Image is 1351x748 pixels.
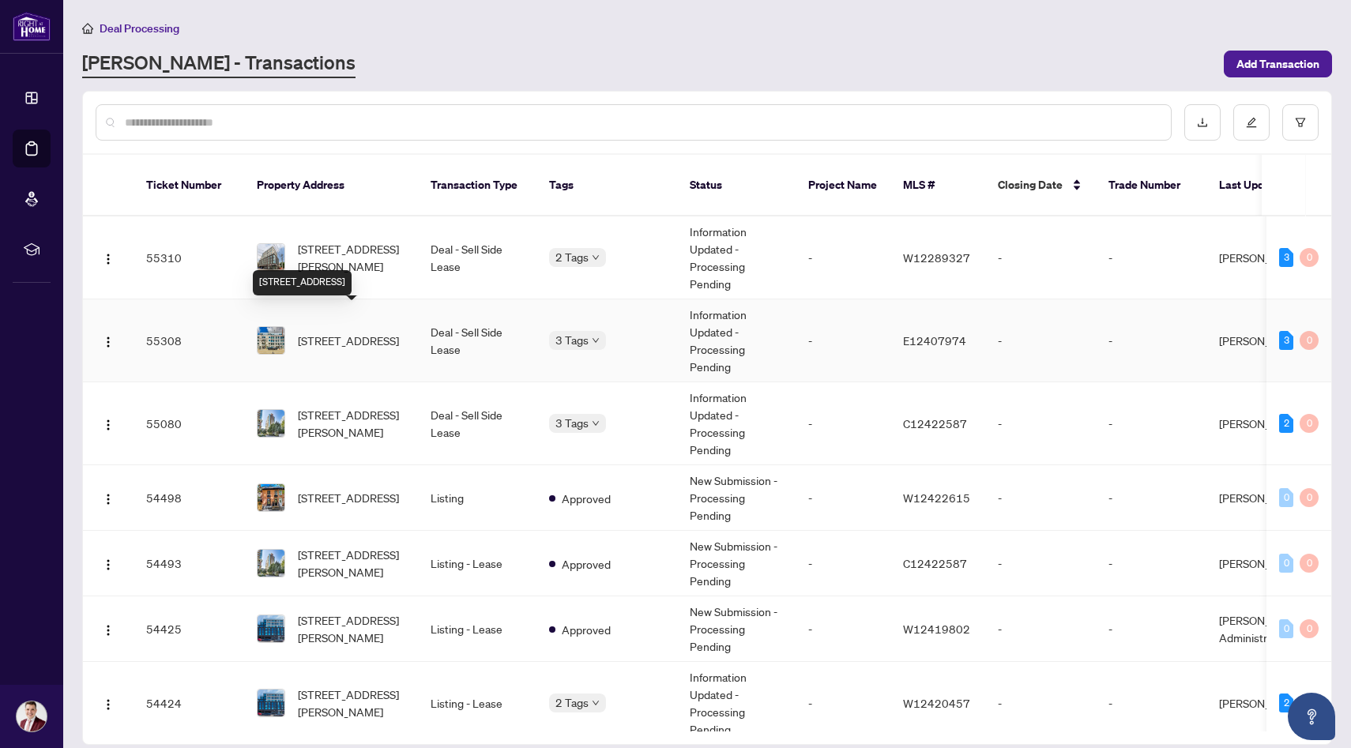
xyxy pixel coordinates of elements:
td: - [796,382,890,465]
th: Status [677,155,796,216]
button: Add Transaction [1224,51,1332,77]
td: 54425 [134,596,244,662]
span: W12419802 [903,622,970,636]
span: 3 Tags [555,331,589,349]
td: 55310 [134,216,244,299]
td: 54493 [134,531,244,596]
div: [STREET_ADDRESS] [253,270,352,295]
td: Information Updated - Processing Pending [677,662,796,745]
button: Logo [96,690,121,716]
td: [PERSON_NAME] [1206,216,1325,299]
button: edit [1233,104,1270,141]
span: Approved [562,621,611,638]
td: - [1096,465,1206,531]
span: W12289327 [903,250,970,265]
span: down [592,336,600,344]
td: Listing [418,465,536,531]
img: Logo [102,419,115,431]
img: thumbnail-img [258,327,284,354]
th: Transaction Type [418,155,536,216]
button: Logo [96,411,121,436]
td: - [796,662,890,745]
span: down [592,254,600,261]
th: Ticket Number [134,155,244,216]
div: 0 [1300,248,1319,267]
td: - [985,662,1096,745]
img: thumbnail-img [258,244,284,271]
td: - [1096,216,1206,299]
button: Logo [96,485,121,510]
td: [PERSON_NAME] [1206,465,1325,531]
div: 0 [1300,554,1319,573]
img: thumbnail-img [258,484,284,511]
span: Approved [562,490,611,507]
span: W12422615 [903,491,970,505]
span: Closing Date [998,176,1063,194]
td: Listing - Lease [418,596,536,662]
td: - [796,216,890,299]
div: 0 [1279,554,1293,573]
td: Deal - Sell Side Lease [418,299,536,382]
span: filter [1295,117,1306,128]
th: MLS # [890,155,985,216]
th: Trade Number [1096,155,1206,216]
img: thumbnail-img [258,410,284,437]
span: 3 Tags [555,414,589,432]
td: Listing - Lease [418,662,536,745]
button: Logo [96,616,121,641]
td: New Submission - Processing Pending [677,465,796,531]
td: [PERSON_NAME] Administrator [1206,596,1325,662]
td: Listing - Lease [418,531,536,596]
div: 0 [1300,414,1319,433]
td: New Submission - Processing Pending [677,596,796,662]
span: E12407974 [903,333,966,348]
td: - [1096,382,1206,465]
span: Add Transaction [1236,51,1319,77]
td: [PERSON_NAME] [1206,531,1325,596]
td: - [1096,531,1206,596]
img: Logo [102,336,115,348]
img: thumbnail-img [258,690,284,716]
td: Information Updated - Processing Pending [677,216,796,299]
span: [STREET_ADDRESS][PERSON_NAME] [298,546,405,581]
td: [PERSON_NAME] [1206,299,1325,382]
div: 0 [1279,619,1293,638]
span: download [1197,117,1208,128]
span: [STREET_ADDRESS][PERSON_NAME] [298,686,405,720]
td: - [985,465,1096,531]
div: 0 [1279,488,1293,507]
img: Logo [102,698,115,711]
td: - [796,465,890,531]
td: Information Updated - Processing Pending [677,299,796,382]
span: [STREET_ADDRESS] [298,332,399,349]
span: 2 Tags [555,248,589,266]
div: 3 [1279,248,1293,267]
th: Last Updated By [1206,155,1325,216]
div: 0 [1300,488,1319,507]
a: [PERSON_NAME] - Transactions [82,50,356,78]
td: 55080 [134,382,244,465]
span: home [82,23,93,34]
td: Deal - Sell Side Lease [418,216,536,299]
td: - [1096,662,1206,745]
td: - [796,596,890,662]
td: - [985,531,1096,596]
td: Information Updated - Processing Pending [677,382,796,465]
button: Logo [96,245,121,270]
button: download [1184,104,1221,141]
button: Logo [96,328,121,353]
span: down [592,699,600,707]
button: Logo [96,551,121,576]
div: 3 [1279,331,1293,350]
span: [STREET_ADDRESS][PERSON_NAME] [298,240,405,275]
td: - [1096,596,1206,662]
img: logo [13,12,51,41]
span: down [592,419,600,427]
div: 0 [1300,619,1319,638]
td: - [985,216,1096,299]
span: [STREET_ADDRESS] [298,489,399,506]
td: - [1096,299,1206,382]
div: 2 [1279,414,1293,433]
span: [STREET_ADDRESS][PERSON_NAME] [298,406,405,441]
span: W12420457 [903,696,970,710]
